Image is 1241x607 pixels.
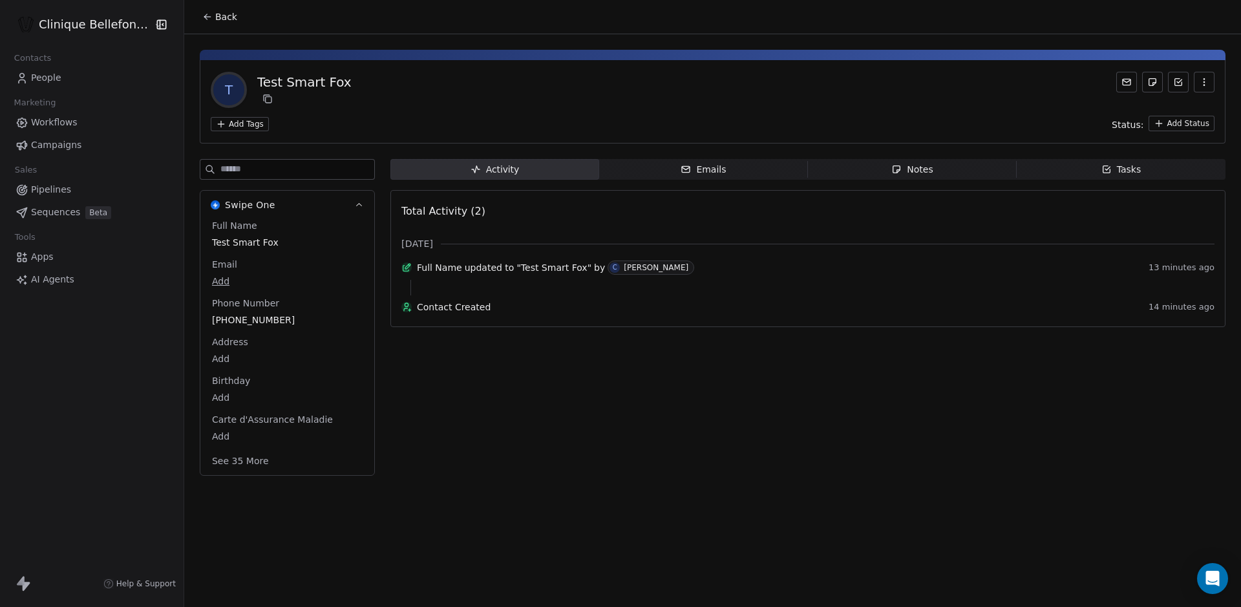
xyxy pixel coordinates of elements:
span: 13 minutes ago [1149,262,1214,273]
a: People [10,67,173,89]
span: T [213,74,244,105]
span: Back [215,10,237,23]
span: 14 minutes ago [1149,302,1214,312]
div: Tasks [1101,163,1141,176]
div: C [613,262,617,273]
button: Add Status [1149,116,1214,131]
span: Birthday [209,374,253,387]
span: Sales [9,160,43,180]
span: People [31,71,61,85]
span: Marketing [8,93,61,112]
div: Notes [891,163,933,176]
span: Help & Support [116,579,176,589]
span: Total Activity (2) [401,205,485,217]
span: Phone Number [209,297,282,310]
span: Full Name [417,261,462,274]
span: Sequences [31,206,80,219]
span: Pipelines [31,183,71,197]
span: Swipe One [225,198,275,211]
a: AI Agents [10,269,173,290]
a: Pipelines [10,179,173,200]
a: Workflows [10,112,173,133]
span: Apps [31,250,54,264]
span: [PHONE_NUMBER] [212,314,363,326]
span: Add [212,275,363,288]
span: Email [209,258,240,271]
span: Tools [9,228,41,247]
span: by [594,261,605,274]
button: See 35 More [204,449,277,473]
span: Contact Created [417,301,1143,314]
button: Back [195,5,245,28]
button: Add Tags [211,117,269,131]
span: Campaigns [31,138,81,152]
span: Contacts [8,48,57,68]
span: Carte d'Assurance Maladie [209,413,335,426]
span: Address [209,335,251,348]
span: Status: [1112,118,1143,131]
span: Full Name [209,219,260,232]
div: Open Intercom Messenger [1197,563,1228,594]
button: Clinique Bellefontaine [16,14,145,36]
span: updated to [465,261,514,274]
span: Add [212,391,363,404]
button: Swipe OneSwipe One [200,191,374,219]
span: Workflows [31,116,78,129]
div: Emails [681,163,726,176]
span: Clinique Bellefontaine [39,16,151,33]
div: [PERSON_NAME] [624,263,688,272]
img: Swipe One [211,200,220,209]
a: Campaigns [10,134,173,156]
span: Add [212,352,363,365]
span: Beta [85,206,111,219]
a: Apps [10,246,173,268]
div: Swipe OneSwipe One [200,219,374,475]
span: "Test Smart Fox" [516,261,591,274]
a: Help & Support [103,579,176,589]
span: Test Smart Fox [212,236,363,249]
a: SequencesBeta [10,202,173,223]
div: Test Smart Fox [257,73,351,91]
span: Add [212,430,363,443]
span: AI Agents [31,273,74,286]
img: Logo_Bellefontaine_Black.png [18,17,34,32]
span: [DATE] [401,237,433,250]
